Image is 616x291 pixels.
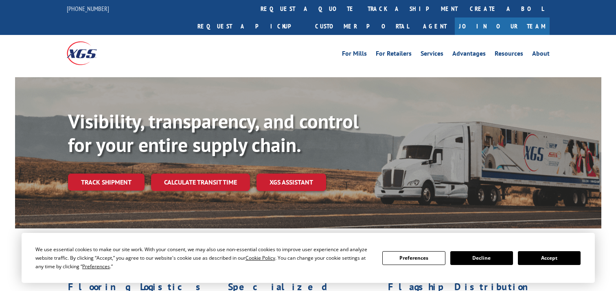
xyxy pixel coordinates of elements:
a: For Mills [342,50,367,59]
a: Join Our Team [455,17,550,35]
a: Services [421,50,443,59]
a: Calculate transit time [151,174,250,191]
span: Preferences [82,263,110,270]
a: About [532,50,550,59]
button: Accept [518,251,581,265]
div: Cookie Consent Prompt [22,233,595,283]
a: [PHONE_NUMBER] [67,4,109,13]
b: Visibility, transparency, and control for your entire supply chain. [68,109,359,157]
button: Preferences [382,251,445,265]
a: XGS ASSISTANT [256,174,326,191]
a: Agent [415,17,455,35]
div: We use essential cookies to make our site work. With your consent, we may also use non-essential ... [35,245,373,271]
button: Decline [450,251,513,265]
a: Resources [495,50,523,59]
a: Track shipment [68,174,145,191]
a: Request a pickup [191,17,309,35]
a: For Retailers [376,50,412,59]
a: Customer Portal [309,17,415,35]
a: Advantages [452,50,486,59]
span: Cookie Policy [246,254,275,261]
